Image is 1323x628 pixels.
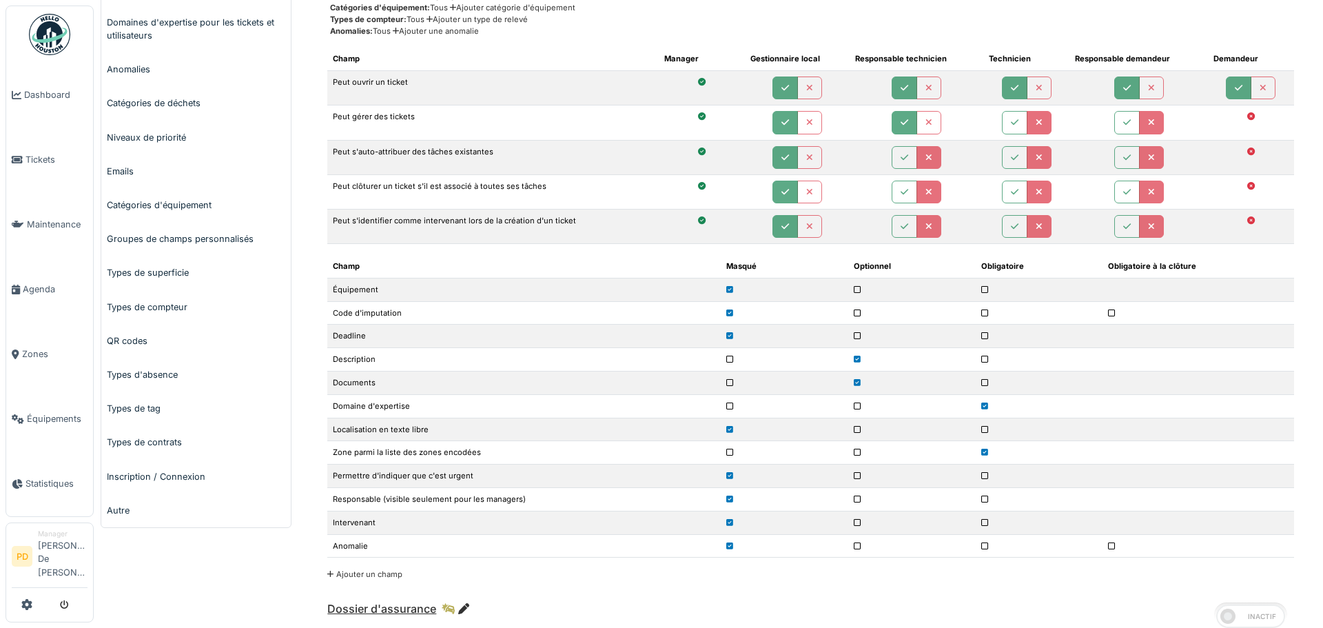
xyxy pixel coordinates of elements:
[6,387,93,452] a: Équipements
[327,569,402,579] a: Ajouter un champ
[327,394,720,418] td: Domaine d'expertise
[448,3,575,12] a: Ajouter catégorie d'équipement
[6,452,93,516] a: Statistiques
[327,48,659,70] th: Champ
[721,255,848,278] th: Masqué
[101,392,291,425] a: Types de tag
[327,602,436,616] span: Dossier d'assurance
[327,209,659,243] td: Peut s'identifier comme intervenant lors de la création d'un ticket
[976,255,1103,278] th: Obligatoire
[330,26,1294,37] div: Tous
[22,347,88,361] span: Zones
[327,255,720,278] th: Champ
[12,529,88,588] a: PD Manager[PERSON_NAME] De [PERSON_NAME]
[327,348,720,372] td: Description
[12,546,32,567] li: PD
[6,63,93,128] a: Dashboard
[327,372,720,395] td: Documents
[391,26,479,36] a: Ajouter une anomalie
[327,534,720,558] td: Anomalie
[38,529,88,585] li: [PERSON_NAME] De [PERSON_NAME]
[101,222,291,256] a: Groupes de champs personnalisés
[327,105,659,140] td: Peut gérer des tickets
[6,322,93,387] a: Zones
[659,48,745,70] th: Manager
[101,256,291,290] a: Types de superficie
[330,14,407,24] span: Types de compteur:
[848,255,976,278] th: Optionnel
[101,86,291,120] a: Catégories de déchets
[101,460,291,494] a: Inscription / Connexion
[327,488,720,511] td: Responsable (visible seulement pour les managers)
[25,153,88,166] span: Tickets
[101,290,291,324] a: Types de compteur
[327,418,720,441] td: Localisation en texte libre
[327,465,720,488] td: Permettre d'indiquer que c'est urgent
[327,511,720,534] td: Intervenant
[101,425,291,459] a: Types de contrats
[1102,255,1294,278] th: Obligatoire à la clôture
[25,477,88,490] span: Statistiques
[27,218,88,231] span: Maintenance
[330,2,1294,14] div: Tous
[330,3,430,12] span: Catégories d'équipement:
[424,14,528,24] a: Ajouter un type de relevé
[327,174,659,209] td: Peut clôturer un ticket s'il est associé à toutes ses tâches
[101,324,291,358] a: QR codes
[330,14,1294,26] div: Tous
[101,154,291,188] a: Emails
[6,257,93,322] a: Agenda
[745,48,850,70] th: Gestionnaire local
[1069,48,1208,70] th: Responsable demandeur
[23,283,88,296] span: Agenda
[327,441,720,465] td: Zone parmi la liste des zones encodées
[101,358,291,392] a: Types d'absence
[24,88,88,101] span: Dashboard
[1208,48,1294,70] th: Demandeur
[6,192,93,257] a: Maintenance
[101,121,291,154] a: Niveaux de priorité
[101,494,291,527] a: Autre
[327,278,720,301] td: Équipement
[327,140,659,174] td: Peut s'auto-attribuer des tâches existantes
[38,529,88,539] div: Manager
[327,325,720,348] td: Deadline
[27,412,88,425] span: Équipements
[850,48,983,70] th: Responsable technicien
[101,188,291,222] a: Catégories d'équipement
[101,6,291,52] a: Domaines d'expertise pour les tickets et utilisateurs
[6,128,93,192] a: Tickets
[330,26,373,36] span: Anomalies:
[983,48,1069,70] th: Technicien
[101,52,291,86] a: Anomalies
[327,301,720,325] td: Code d'imputation
[327,71,659,105] td: Peut ouvrir un ticket
[29,14,70,55] img: Badge_color-CXgf-gQk.svg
